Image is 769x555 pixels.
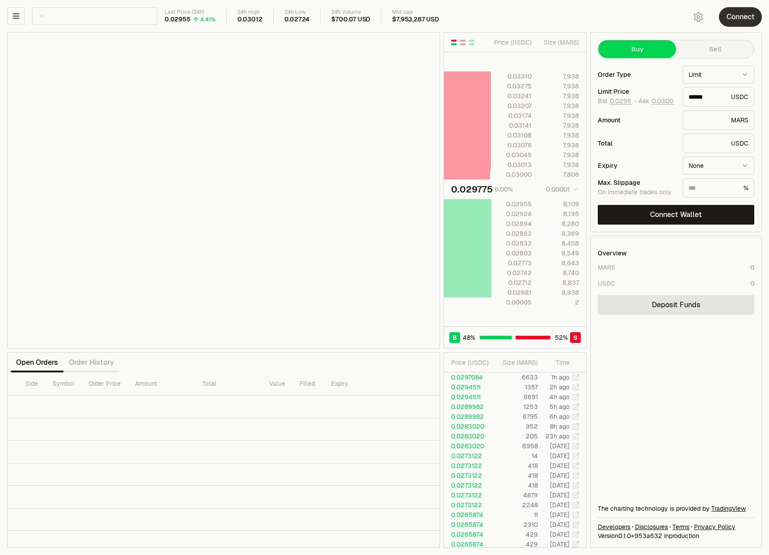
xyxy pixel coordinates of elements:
[598,97,637,105] span: Bid -
[492,392,538,402] td: 6691
[543,184,579,195] button: 0.00001
[750,279,754,288] div: 0
[492,500,538,510] td: 2248
[284,16,310,24] div: 0.02724
[444,520,492,530] td: 0.0265874
[550,530,570,538] time: [DATE]
[492,402,538,412] td: 1253
[555,333,568,342] span: 52 %
[598,249,627,258] div: Overview
[539,111,579,120] div: 7,938
[8,33,439,348] iframe: Financial Chart
[539,121,579,130] div: 7,938
[539,150,579,159] div: 7,938
[492,82,532,91] div: 0.03275
[444,392,492,402] td: 0.0294511
[545,432,570,440] time: 23h ago
[499,358,538,367] div: Size ( MARS )
[450,39,457,46] button: Show Buy and Sell Orders
[11,354,63,371] button: Open Orders
[128,372,195,396] th: Amount
[165,16,190,24] div: 0.02955
[444,412,492,421] td: 0.0289982
[539,209,579,218] div: 8,195
[444,471,492,480] td: 0.0273122
[492,298,532,307] div: 0.00005
[18,372,45,396] th: Side
[324,372,384,396] th: Expiry
[444,480,492,490] td: 0.0273122
[492,150,532,159] div: 0.03045
[549,383,570,391] time: 2h ago
[598,279,615,288] div: USDC
[492,539,538,549] td: 429
[195,372,262,396] th: Total
[539,131,579,140] div: 7,938
[550,540,570,548] time: [DATE]
[550,452,570,460] time: [DATE]
[492,480,538,490] td: 418
[549,413,570,421] time: 6h ago
[492,471,538,480] td: 418
[444,500,492,510] td: 0.0273122
[492,412,538,421] td: 6795
[539,229,579,238] div: 8,369
[492,441,538,451] td: 6958
[492,249,532,258] div: 0.02803
[463,333,475,342] span: 48 %
[539,170,579,179] div: 7,806
[694,522,735,531] a: Privacy Policy
[545,358,570,367] div: Time
[551,373,570,381] time: 1h ago
[539,239,579,248] div: 8,458
[550,501,570,509] time: [DATE]
[598,295,754,315] a: Deposit Funds
[683,157,754,175] button: None
[539,101,579,110] div: 7,938
[292,372,324,396] th: Filled
[598,179,676,186] div: Max. Slippage
[492,461,538,471] td: 418
[598,188,676,196] div: On immediate trades only
[444,530,492,539] td: 0.0265874
[549,393,570,401] time: 4h ago
[539,219,579,228] div: 8,280
[492,170,532,179] div: 0.03000
[598,531,754,540] div: Version 0.1.0 + in production
[683,66,754,83] button: Limit
[539,268,579,277] div: 8,740
[539,288,579,297] div: 8,938
[444,461,492,471] td: 0.0273122
[444,539,492,549] td: 0.0265874
[444,431,492,441] td: 0.0283020
[444,421,492,431] td: 0.0283020
[492,229,532,238] div: 0.02863
[237,16,262,24] div: 0.03012
[492,520,538,530] td: 2310
[550,422,570,430] time: 8h ago
[634,532,662,540] span: 953a6329c163310e6a6bf567f03954a37d74ab26
[539,298,579,307] div: 2
[683,87,754,107] div: USDC
[598,504,754,513] div: The charting technology is provided by
[550,462,570,470] time: [DATE]
[444,382,492,392] td: 0.0294511
[598,40,676,58] button: Buy
[550,491,570,499] time: [DATE]
[676,40,754,58] button: Sell
[539,249,579,258] div: 8,549
[492,510,538,520] td: 11
[750,263,754,272] div: 0
[719,7,762,27] button: Connect
[492,530,538,539] td: 429
[492,278,532,287] div: 0.02712
[492,101,532,110] div: 0.03207
[492,431,538,441] td: 205
[444,441,492,451] td: 0.0283020
[492,372,538,382] td: 6633
[200,16,215,23] div: 4.41%
[494,185,513,194] div: 0.00%
[492,219,532,228] div: 0.02894
[598,140,676,146] div: Total
[539,82,579,91] div: 7,938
